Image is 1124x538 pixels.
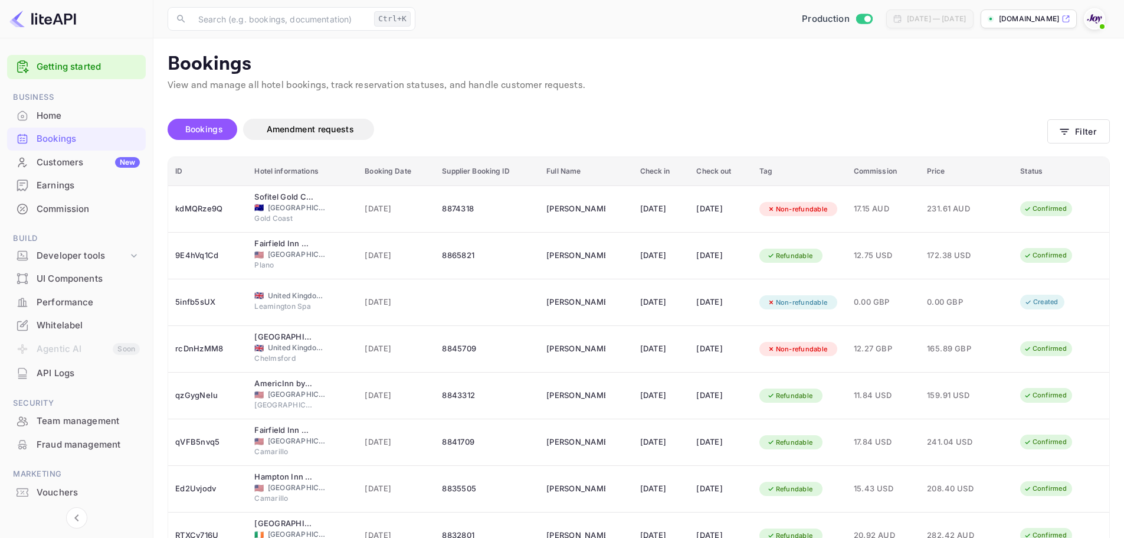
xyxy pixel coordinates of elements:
p: View and manage all hotel bookings, track reservation statuses, and handle customer requests. [168,79,1110,93]
a: UI Components [7,268,146,289]
div: Bookings [37,132,140,146]
div: Team management [37,415,140,428]
span: 165.89 GBP [927,343,986,356]
th: Full Name [539,157,633,186]
div: Confirmed [1016,201,1074,216]
div: [DATE] [640,293,683,312]
div: Confirmed [1016,481,1074,496]
div: Fairfield Inn & Suites Dallas Plano [254,238,313,250]
div: [DATE] [696,293,745,312]
div: [DATE] [696,200,745,219]
p: [DOMAIN_NAME] [999,14,1059,24]
div: Performance [37,296,140,309]
span: United States of America [254,484,264,492]
span: [GEOGRAPHIC_DATA] [268,482,327,493]
span: Amendment requests [267,124,354,134]
span: Security [7,397,146,410]
div: Fraud management [7,433,146,457]
div: API Logs [7,362,146,385]
span: 159.91 USD [927,389,986,402]
span: Camarillo [254,446,313,457]
span: [GEOGRAPHIC_DATA] [268,249,327,260]
div: [DATE] [696,340,745,358]
span: 231.61 AUD [927,203,986,216]
th: ID [168,157,247,186]
div: Earnings [37,179,140,193]
div: Fairways Hotel Dundalk [254,518,313,530]
button: Collapse navigation [66,507,87,529]
div: [DATE] [640,200,683,219]
span: United States of America [254,438,264,445]
span: United Kingdom of Great Britain and Northern Ireland [254,292,264,299]
div: Developer tools [7,246,146,266]
div: Ctrl+K [374,11,411,27]
img: With Joy [1085,9,1104,28]
span: [DATE] [365,343,428,356]
span: [GEOGRAPHIC_DATA] [268,389,327,400]
div: Confirmed [1016,248,1074,263]
div: [DATE] [640,246,683,265]
div: Refundable [759,249,821,263]
div: Farida Hamis [546,433,605,452]
div: Refundable [759,389,821,403]
div: [DATE] [696,386,745,405]
div: 8874318 [442,200,532,219]
div: Fikayo Da-Silva [546,340,605,358]
th: Check in [633,157,690,186]
span: United Kingdom of Great Britain and Northern Ireland [254,344,264,352]
div: Home [37,109,140,123]
span: United States of America [254,391,264,399]
span: [DATE] [365,482,428,495]
span: Camarillo [254,493,313,504]
th: Hotel informations [247,157,358,186]
span: Bookings [185,124,223,134]
th: Supplier Booking ID [435,157,539,186]
span: [DATE] [365,389,428,402]
div: Sam John [546,246,605,265]
div: Performance [7,291,146,314]
div: [DATE] [640,340,683,358]
div: New [115,157,140,168]
div: UI Components [37,272,140,286]
th: Status [1013,157,1109,186]
div: Hampton Inn And Suites Camarillo [254,471,313,483]
div: [DATE] [696,433,745,452]
span: 17.15 AUD [854,203,913,216]
div: Refundable [759,435,821,450]
div: Refundable [759,482,821,497]
span: Gold Coast [254,213,313,224]
span: Business [7,91,146,104]
div: Switch to Sandbox mode [797,12,877,26]
div: CustomersNew [7,151,146,174]
span: 15.43 USD [854,482,913,495]
div: UI Components [7,268,146,291]
span: 241.04 USD [927,436,986,449]
th: Booking Date [358,157,435,186]
div: 8865821 [442,246,532,265]
div: kdMQRze9Q [175,200,240,219]
div: [DATE] [640,433,683,452]
div: Hamish Keene [546,293,605,312]
div: [DATE] [696,246,745,265]
th: Check out [689,157,752,186]
div: Selyna Razo Serralta [546,480,605,498]
span: [GEOGRAPHIC_DATA] [268,203,327,213]
div: qzGygNeIu [175,386,240,405]
div: 8835505 [442,480,532,498]
div: Getting started [7,55,146,79]
span: 0.00 GBP [854,296,913,309]
div: [DATE] — [DATE] [907,14,966,24]
a: Team management [7,410,146,432]
div: Confirmed [1016,341,1074,356]
div: API Logs [37,367,140,380]
div: Earnings [7,174,146,197]
span: 208.40 USD [927,482,986,495]
a: API Logs [7,362,146,384]
div: Commission [37,203,140,216]
div: Vouchers [7,481,146,504]
span: 12.75 USD [854,249,913,262]
div: Confirmed [1016,435,1074,449]
span: [DATE] [365,203,428,216]
div: [DATE] [696,480,745,498]
span: Production [802,12,850,26]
